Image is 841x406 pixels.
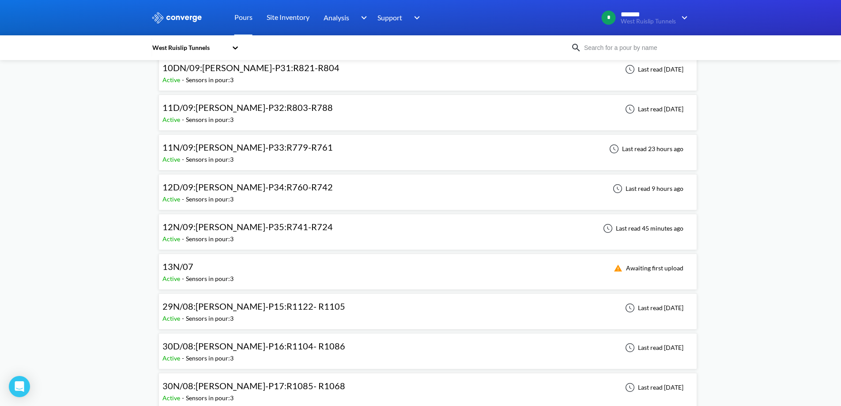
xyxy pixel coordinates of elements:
span: - [182,195,186,203]
span: West Ruislip Tunnels [621,18,676,25]
div: Sensors in pour: 3 [186,155,234,164]
span: Active [162,156,182,163]
span: 30N/08:[PERSON_NAME]-P17:R1085- R1068 [162,380,345,391]
span: Active [162,394,182,402]
span: Active [162,76,182,83]
a: 11N/09:[PERSON_NAME]-P33:R779-R761Active-Sensors in pour:3Last read 23 hours ago [158,144,697,152]
span: Active [162,275,182,282]
div: Sensors in pour: 3 [186,274,234,284]
a: 29N/08:[PERSON_NAME]-P15:R1122- R1105Active-Sensors in pour:3Last read [DATE] [158,304,697,311]
span: - [182,275,186,282]
img: downArrow.svg [676,12,690,23]
span: 10DN/09:[PERSON_NAME]-P31:R821-R804 [162,62,339,73]
span: Active [162,235,182,243]
a: 12N/09:[PERSON_NAME]-P35:R741-R724Active-Sensors in pour:3Last read 45 minutes ago [158,224,697,231]
div: West Ruislip Tunnels [151,43,227,53]
div: Last read 9 hours ago [608,183,686,194]
a: 13N/07Active-Sensors in pour:3Awaiting first upload [158,264,697,271]
input: Search for a pour by name [581,43,688,53]
div: Awaiting first upload [608,263,686,273]
div: Sensors in pour: 3 [186,234,234,244]
div: Last read 45 minutes ago [598,223,686,234]
span: 12D/09:[PERSON_NAME]-P34:R760-R742 [162,182,333,192]
span: 11N/09:[PERSON_NAME]-P33:R779-R761 [162,142,333,152]
div: Last read [DATE] [620,104,686,114]
span: 30D/08:[PERSON_NAME]-P16:R1104- R1086 [162,341,345,351]
img: icon-search.svg [571,42,581,53]
span: Support [377,12,402,23]
span: 11D/09:[PERSON_NAME]-P32:R803-R788 [162,102,333,113]
img: downArrow.svg [355,12,369,23]
span: 29N/08:[PERSON_NAME]-P15:R1122- R1105 [162,301,345,311]
img: downArrow.svg [408,12,422,23]
div: Last read [DATE] [620,382,686,393]
a: 10DN/09:[PERSON_NAME]-P31:R821-R804Active-Sensors in pour:3Last read [DATE] [158,65,697,72]
div: Last read 23 hours ago [604,144,686,154]
div: Last read [DATE] [620,342,686,353]
span: - [182,76,186,83]
span: - [182,235,186,243]
div: Last read [DATE] [620,303,686,313]
div: Sensors in pour: 3 [186,314,234,323]
div: Sensors in pour: 3 [186,194,234,204]
div: Sensors in pour: 3 [186,115,234,125]
span: 13N/07 [162,261,193,272]
a: 30N/08:[PERSON_NAME]-P17:R1085- R1068Active-Sensors in pour:3Last read [DATE] [158,383,697,391]
span: 12N/09:[PERSON_NAME]-P35:R741-R724 [162,221,333,232]
span: - [182,315,186,322]
span: - [182,156,186,163]
span: Active [162,354,182,362]
div: Sensors in pour: 3 [186,75,234,85]
span: Active [162,116,182,123]
a: 12D/09:[PERSON_NAME]-P34:R760-R742Active-Sensors in pour:3Last read 9 hours ago [158,184,697,192]
div: Sensors in pour: 3 [186,393,234,403]
span: Active [162,315,182,322]
img: logo_ewhite.svg [151,12,203,23]
span: - [182,116,186,123]
a: 30D/08:[PERSON_NAME]-P16:R1104- R1086Active-Sensors in pour:3Last read [DATE] [158,343,697,351]
span: Active [162,195,182,203]
span: - [182,394,186,402]
span: Analysis [324,12,349,23]
div: Last read [DATE] [620,64,686,75]
div: Open Intercom Messenger [9,376,30,397]
a: 11D/09:[PERSON_NAME]-P32:R803-R788Active-Sensors in pour:3Last read [DATE] [158,105,697,112]
div: Sensors in pour: 3 [186,353,234,363]
span: - [182,354,186,362]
